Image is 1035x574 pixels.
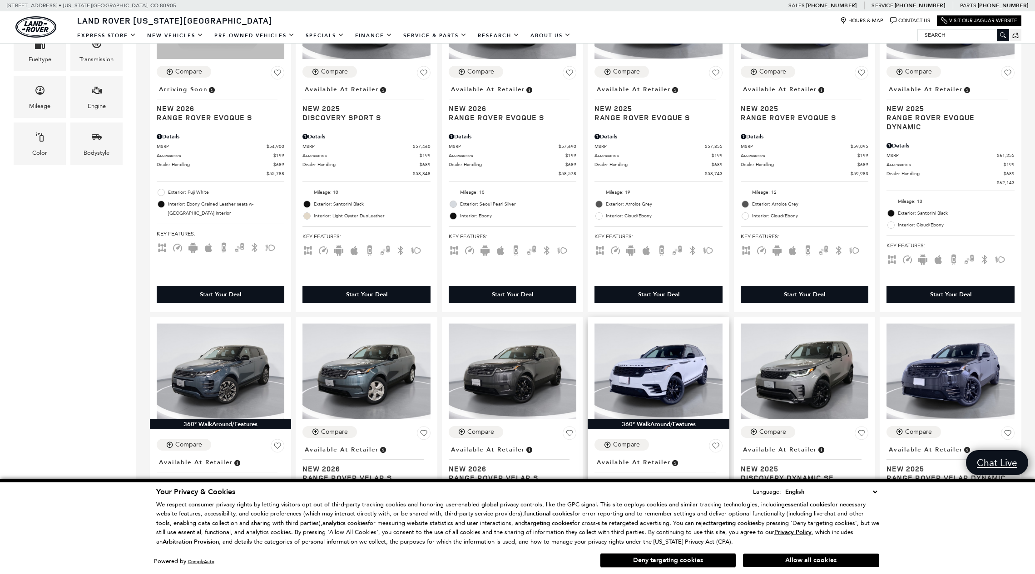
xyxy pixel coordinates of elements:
[886,179,1014,186] a: $62,143
[886,464,1007,473] span: New 2025
[541,246,552,253] span: Bluetooth
[857,152,868,159] span: $199
[741,426,795,438] button: Compare Vehicle
[741,464,862,473] span: New 2025
[15,16,56,38] img: Land Rover
[963,84,971,94] span: Vehicle is in stock and ready for immediate delivery. Due to demand, availability is subject to c...
[948,255,959,262] span: Backup Camera
[594,113,715,122] span: Range Rover Evoque S
[978,2,1028,9] a: [PHONE_NUMBER]
[157,161,284,168] a: Dealer Handling $689
[743,554,879,567] button: Allow all cookies
[449,152,576,159] a: Accessories $199
[249,244,260,250] span: Bluetooth
[788,2,805,9] span: Sales
[1004,170,1015,177] span: $689
[302,464,423,473] span: New 2026
[889,84,963,94] span: Available at Retailer
[933,255,944,262] span: Apple Car-Play
[32,148,47,158] div: Color
[787,246,798,253] span: Apple Car-Play
[886,196,1014,207] li: Mileage: 13
[449,186,576,198] li: Mileage: 10
[671,457,679,467] span: Vehicle is in stock and ready for immediate delivery. Due to demand, availability is subject to c...
[209,28,300,44] a: Pre-Owned Vehicles
[449,161,565,168] span: Dealer Handling
[774,529,812,535] a: Privacy Policy
[849,246,860,253] span: Fog Lights
[464,246,475,253] span: Adaptive Cruise Control
[70,29,123,71] div: TransmissionTransmission
[851,143,868,150] span: $59,095
[741,66,795,78] button: Compare Vehicle
[741,152,868,159] a: Accessories $199
[157,66,211,78] button: Compare Vehicle
[15,16,56,38] a: land-rover
[818,246,829,253] span: Blind Spot Monitor
[460,200,576,209] span: Exterior: Seoul Pearl Silver
[741,132,868,141] div: Pricing Details - Range Rover Evoque S
[449,426,503,438] button: Compare Vehicle
[613,68,640,76] div: Compare
[559,143,576,150] span: $57,690
[72,15,278,26] a: Land Rover [US_STATE][GEOGRAPHIC_DATA]
[302,473,423,482] span: Range Rover Velar S
[157,152,273,159] span: Accessories
[273,161,284,168] span: $689
[741,161,857,168] span: Dealer Handling
[610,246,621,253] span: Adaptive Cruise Control
[886,152,996,159] span: MSRP
[302,83,430,122] a: Available at RetailerNew 2025Discovery Sport S
[449,113,569,122] span: Range Rover Evoque S
[449,464,569,473] span: New 2026
[314,200,430,209] span: Exterior: Santorini Black
[890,17,930,24] a: Contact Us
[188,244,198,250] span: Android Auto
[449,324,576,419] img: 2026 Land Rover Range Rover Velar S
[886,443,1014,491] a: Available at RetailerNew 2025Range Rover Velar Dynamic SE
[273,152,284,159] span: $199
[1004,161,1015,168] span: $199
[741,104,862,113] span: New 2025
[594,104,715,113] span: New 2025
[449,132,576,141] div: Pricing Details - Range Rover Evoque S
[318,246,329,253] span: Adaptive Cruise Control
[741,161,868,168] a: Dealer Handling $689
[449,170,576,177] a: $58,578
[321,428,348,436] div: Compare
[705,170,723,177] span: $58,743
[29,101,50,111] div: Mileage
[157,286,284,303] div: Start Your Deal
[1001,426,1015,443] button: Save Vehicle
[265,244,276,250] span: Fog Lights
[594,66,649,78] button: Compare Vehicle
[451,84,525,94] span: Available at Retailer
[703,246,713,253] span: Fog Lights
[741,286,868,303] div: Start Your Deal
[411,246,421,253] span: Fog Lights
[302,443,430,482] a: Available at RetailerNew 2026Range Rover Velar S
[380,246,391,253] span: Blind Spot Monitor
[817,445,825,455] span: Vehicle is in stock and ready for immediate delivery. Due to demand, availability is subject to c...
[302,104,423,113] span: New 2025
[594,439,649,451] button: Compare Vehicle
[35,36,45,54] span: Fueltype
[449,246,460,253] span: AWD
[941,17,1017,24] a: Visit Our Jaguar Website
[398,28,472,44] a: Service & Parts
[886,286,1014,303] div: Start Your Deal
[886,426,941,438] button: Compare Vehicle
[300,28,350,44] a: Specials
[267,170,284,177] span: $55,788
[743,84,817,94] span: Available at Retailer
[600,553,736,568] button: Deny targeting cookies
[705,143,723,150] span: $57,855
[417,66,431,83] button: Save Vehicle
[802,246,813,253] span: Backup Camera
[72,28,142,44] a: EXPRESS STORE
[460,211,576,221] span: Interior: Ebony
[349,246,360,253] span: Apple Car-Play
[157,143,267,150] span: MSRP
[594,161,711,168] span: Dealer Handling
[565,152,576,159] span: $199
